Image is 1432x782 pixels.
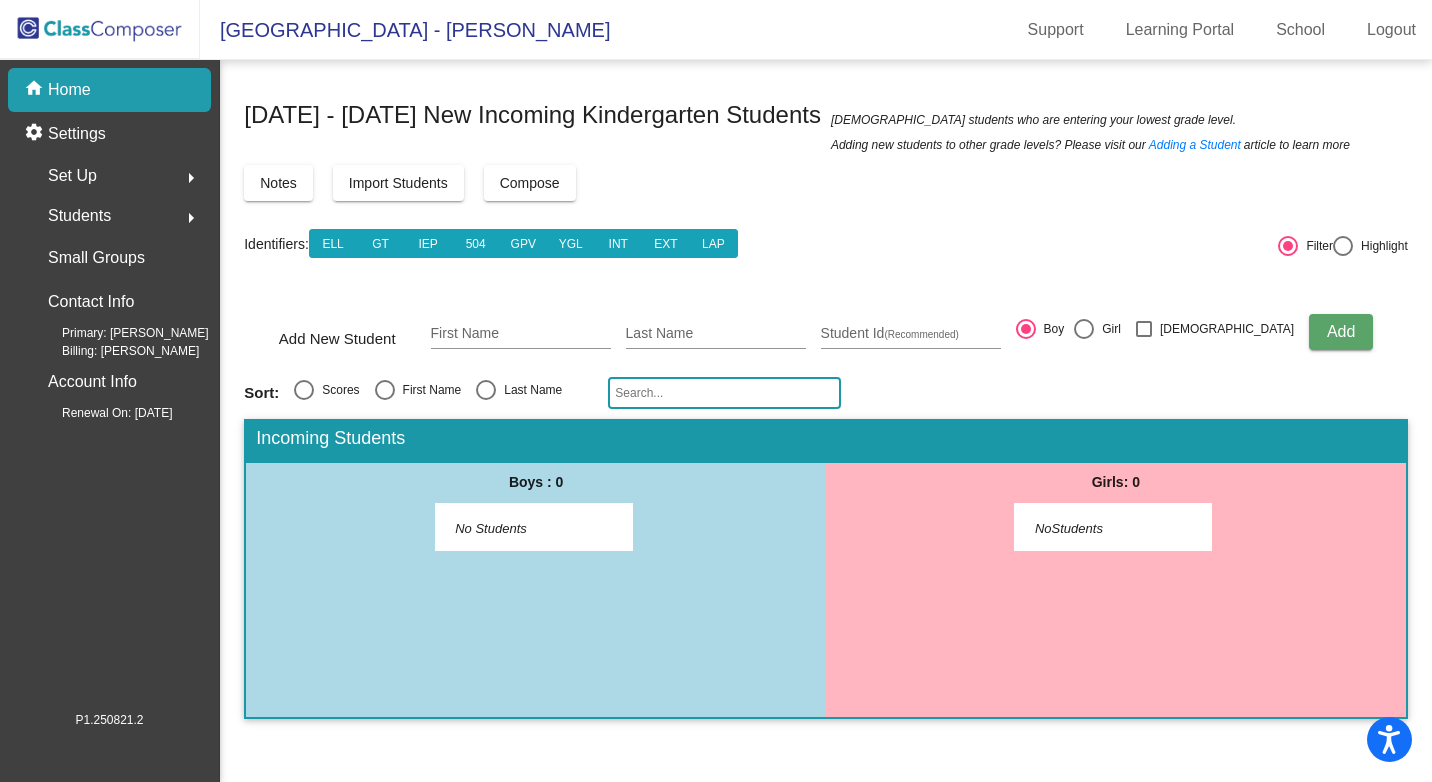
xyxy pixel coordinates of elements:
[48,244,145,272] p: Small Groups
[179,206,203,230] mat-icon: arrow_right
[30,324,209,342] span: Primary: [PERSON_NAME]
[626,326,806,342] input: Last Name
[1298,237,1333,255] div: Filter
[500,175,560,191] span: Compose
[608,377,841,409] input: Search...
[349,175,448,191] span: Import Students
[1327,323,1355,340] span: Add
[431,326,611,342] input: First Name
[246,463,826,503] div: Boys : 0
[260,175,297,191] span: Notes
[496,381,562,399] div: Last Name
[244,380,593,406] mat-radio-group: Select an option
[826,463,1406,503] div: Girls: 0
[24,122,48,146] mat-icon: settings
[404,229,453,258] button: IEP
[594,229,643,258] button: INT
[256,428,405,450] span: Incoming Students
[244,236,309,252] a: Identifiers:
[689,229,738,258] button: LAP
[1110,14,1251,46] a: Learning Portal
[642,229,691,258] button: EXT
[244,384,279,402] span: Sort:
[309,229,358,258] button: ELL
[333,165,464,201] button: Import Students
[1353,237,1408,255] div: Highlight
[1160,317,1294,341] span: [DEMOGRAPHIC_DATA]
[1351,14,1432,46] a: Logout
[48,122,106,146] p: Settings
[244,99,821,131] span: [DATE] - [DATE] New Incoming Kindergarten Students
[48,202,111,230] span: Students
[314,381,359,399] div: Scores
[30,342,199,360] span: Billing: [PERSON_NAME]
[821,326,1001,342] input: Student Id
[451,229,500,258] button: 504
[279,327,416,351] span: Add New Student
[200,14,610,46] span: [GEOGRAPHIC_DATA] - [PERSON_NAME]
[831,135,1350,155] span: Adding new students to other grade levels? Please visit our article to learn more
[395,381,462,399] div: First Name
[546,229,595,258] button: YGL
[484,165,576,201] button: Compose
[179,166,203,190] mat-icon: arrow_right
[499,229,548,258] button: GPV
[1012,14,1100,46] a: Support
[455,519,580,539] span: No Students
[1035,519,1160,539] span: NoStudents
[831,110,1236,130] span: [DEMOGRAPHIC_DATA] students who are entering your lowest grade level.
[356,229,405,258] button: GT
[48,288,134,316] p: Contact Info
[1094,320,1121,338] div: Girl
[1036,320,1065,338] div: Boy
[1260,14,1341,46] a: School
[1149,135,1241,155] a: Adding a Student
[48,368,137,396] p: Account Info
[48,78,91,102] p: Home
[1309,314,1373,350] button: Add
[244,165,313,201] button: Notes
[24,78,48,102] mat-icon: home
[48,162,97,190] span: Set Up
[30,404,172,422] span: Renewal On: [DATE]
